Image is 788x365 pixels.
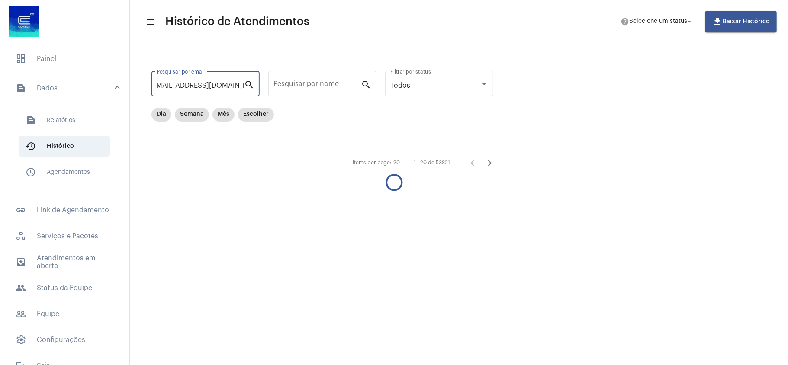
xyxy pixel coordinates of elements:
span: Selecione um status [629,19,687,25]
span: Serviços e Pacotes [9,226,121,247]
span: sidenav icon [16,335,26,345]
input: Pesquisar por email [157,82,244,90]
button: Próxima página [481,154,499,172]
button: Página anterior [464,154,481,172]
mat-icon: search [361,79,371,90]
mat-icon: sidenav icon [26,141,36,151]
span: sidenav icon [16,54,26,64]
div: sidenav iconDados [5,102,129,195]
mat-icon: sidenav icon [26,115,36,125]
span: Relatórios [19,110,110,131]
img: d4669ae0-8c07-2337-4f67-34b0df7f5ae4.jpeg [7,4,42,39]
mat-chip: Mês [212,108,235,122]
span: Agendamentos [19,162,110,182]
span: Equipe [9,304,121,324]
mat-chip: Semana [175,108,209,122]
button: Baixar Histórico [705,11,777,32]
span: Configurações [9,330,121,350]
mat-icon: sidenav icon [16,309,26,319]
span: Painel [9,48,121,69]
span: sidenav icon [16,231,26,241]
mat-expansion-panel-header: sidenav iconDados [5,74,129,102]
span: Histórico [19,136,110,157]
span: Link de Agendamento [9,200,121,221]
span: Baixar Histórico [712,19,770,25]
button: Selecione um status [615,13,698,30]
input: Pesquisar por nome [273,82,361,90]
mat-chip: Escolher [238,108,274,122]
div: 1 - 20 de 53821 [414,160,450,166]
div: Items per page: [353,160,392,166]
mat-panel-title: Dados [16,83,116,93]
mat-icon: sidenav icon [16,83,26,93]
mat-icon: help [621,17,629,26]
span: Histórico de Atendimentos [165,15,309,29]
mat-icon: arrow_drop_down [685,18,693,26]
span: Todos [390,82,410,89]
mat-icon: sidenav icon [16,257,26,267]
div: 20 [393,160,400,166]
mat-icon: sidenav icon [26,167,36,177]
mat-icon: sidenav icon [16,283,26,293]
mat-chip: Dia [151,108,171,122]
span: Atendimentos em aberto [9,252,121,272]
mat-icon: file_download [712,16,723,27]
span: Status da Equipe [9,278,121,298]
mat-icon: search [244,79,254,90]
mat-icon: sidenav icon [145,17,154,27]
mat-icon: sidenav icon [16,205,26,215]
